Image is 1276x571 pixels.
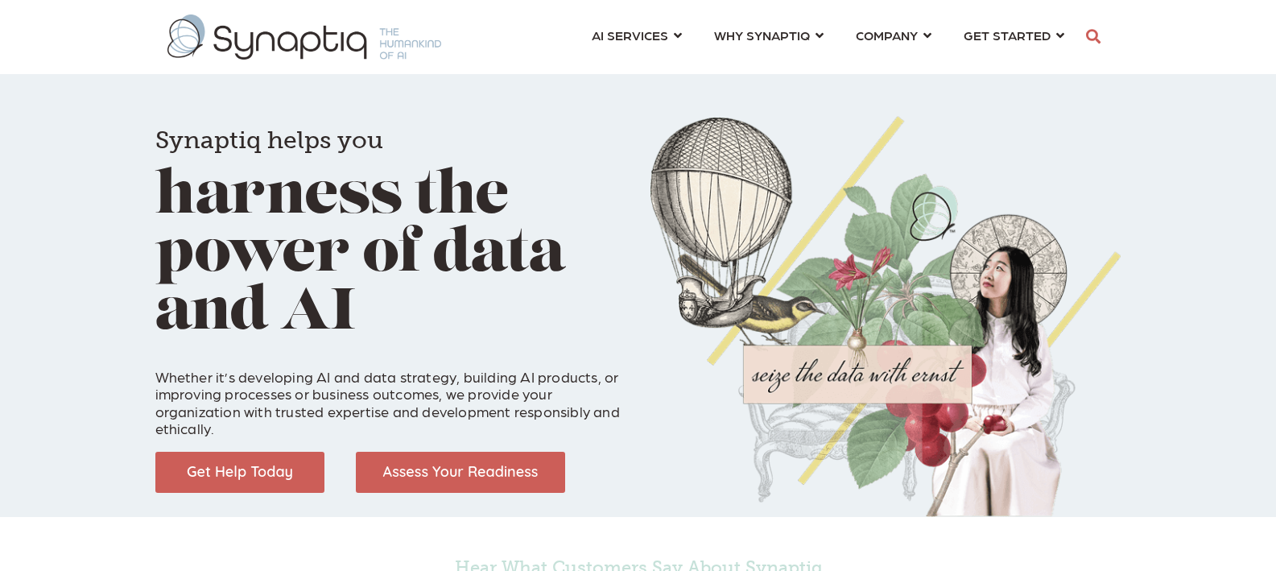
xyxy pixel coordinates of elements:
a: AI SERVICES [592,20,682,50]
a: GET STARTED [964,20,1064,50]
p: Whether it’s developing AI and data strategy, building AI products, or improving processes or bus... [155,350,626,437]
span: GET STARTED [964,24,1051,46]
span: WHY SYNAPTIQ [714,24,810,46]
span: COMPANY [856,24,918,46]
span: Synaptiq helps you [155,126,383,155]
nav: menu [576,8,1080,66]
a: WHY SYNAPTIQ [714,20,824,50]
img: Collage of girl, balloon, bird, and butterfly, with seize the data with ernst text [650,116,1121,517]
h1: harness the power of data and AI [155,105,626,343]
img: Assess Your Readiness [356,452,565,493]
span: AI SERVICES [592,24,668,46]
img: synaptiq logo-1 [167,14,441,60]
img: Get Help Today [155,452,324,493]
a: COMPANY [856,20,931,50]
